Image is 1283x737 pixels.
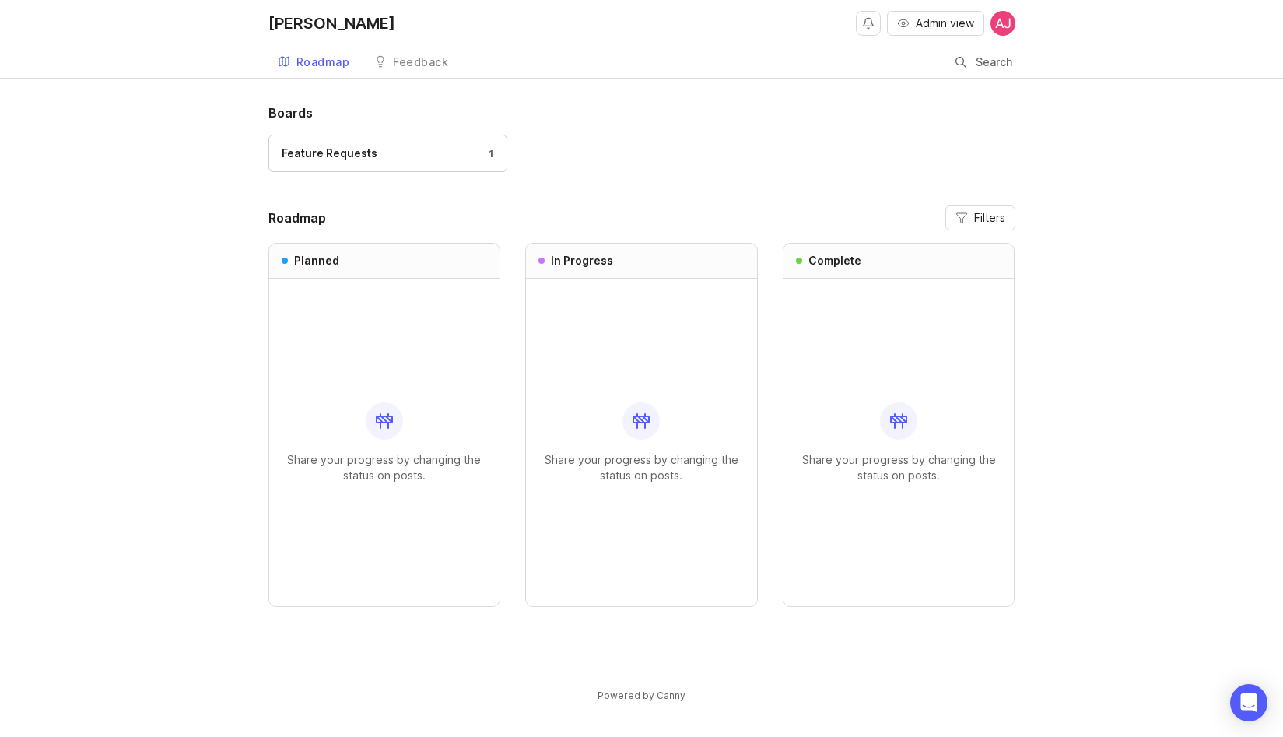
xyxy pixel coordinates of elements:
[945,205,1015,230] button: Filters
[365,47,457,79] a: Feedback
[481,147,494,160] div: 1
[856,11,881,36] button: Notifications
[916,16,974,31] span: Admin view
[268,135,507,172] a: Feature Requests1
[796,452,1002,483] p: Share your progress by changing the status on posts.
[268,104,1015,122] h1: Boards
[595,686,688,704] a: Powered by Canny
[551,253,613,268] h3: In Progress
[268,209,326,227] h2: Roadmap
[268,47,359,79] a: Roadmap
[282,452,488,483] p: Share your progress by changing the status on posts.
[393,57,448,68] div: Feedback
[268,16,395,31] div: [PERSON_NAME]
[990,11,1015,36] img: AJ Hoke
[1230,684,1267,721] div: Open Intercom Messenger
[538,452,745,483] p: Share your progress by changing the status on posts.
[282,145,377,162] div: Feature Requests
[296,57,350,68] div: Roadmap
[887,11,984,36] button: Admin view
[974,210,1005,226] span: Filters
[294,253,339,268] h3: Planned
[808,253,861,268] h3: Complete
